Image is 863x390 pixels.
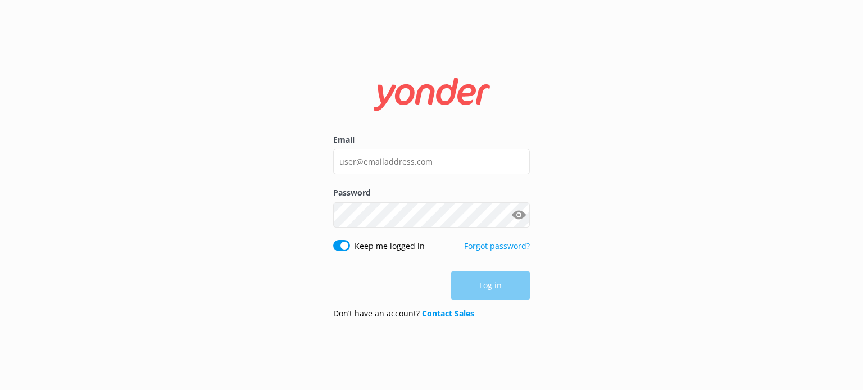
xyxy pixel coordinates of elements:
[507,203,530,226] button: Show password
[464,241,530,251] a: Forgot password?
[333,307,474,320] p: Don’t have an account?
[355,240,425,252] label: Keep me logged in
[422,308,474,319] a: Contact Sales
[333,149,530,174] input: user@emailaddress.com
[333,187,530,199] label: Password
[333,134,530,146] label: Email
